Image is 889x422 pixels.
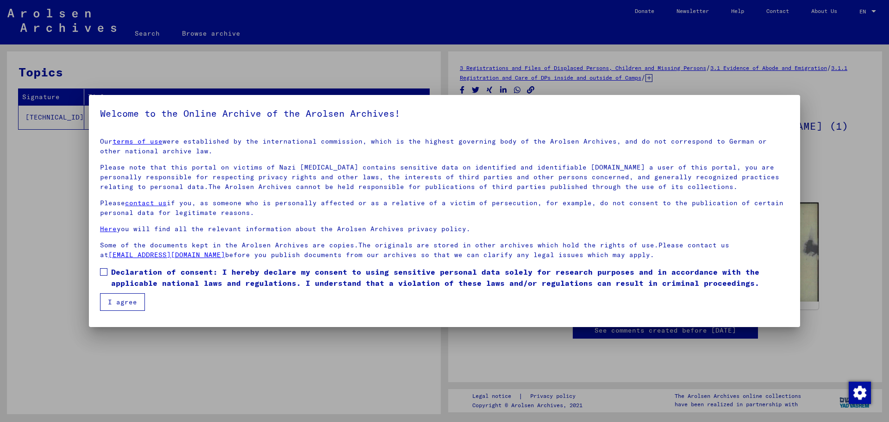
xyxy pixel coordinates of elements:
[100,240,789,260] p: Some of the documents kept in the Arolsen Archives are copies.The originals are stored in other a...
[100,293,145,311] button: I agree
[108,251,225,259] a: [EMAIL_ADDRESS][DOMAIN_NAME]
[849,382,871,404] img: Change consent
[111,266,789,289] span: Declaration of consent: I hereby declare my consent to using sensitive personal data solely for r...
[100,137,789,156] p: Our were established by the international commission, which is the highest governing body of the ...
[100,106,789,121] h5: Welcome to the Online Archive of the Arolsen Archives!
[100,224,789,234] p: you will find all the relevant information about the Arolsen Archives privacy policy.
[100,198,789,218] p: Please if you, as someone who is personally affected or as a relative of a victim of persecution,...
[100,163,789,192] p: Please note that this portal on victims of Nazi [MEDICAL_DATA] contains sensitive data on identif...
[100,225,117,233] a: Here
[125,199,167,207] a: contact us
[113,137,163,145] a: terms of use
